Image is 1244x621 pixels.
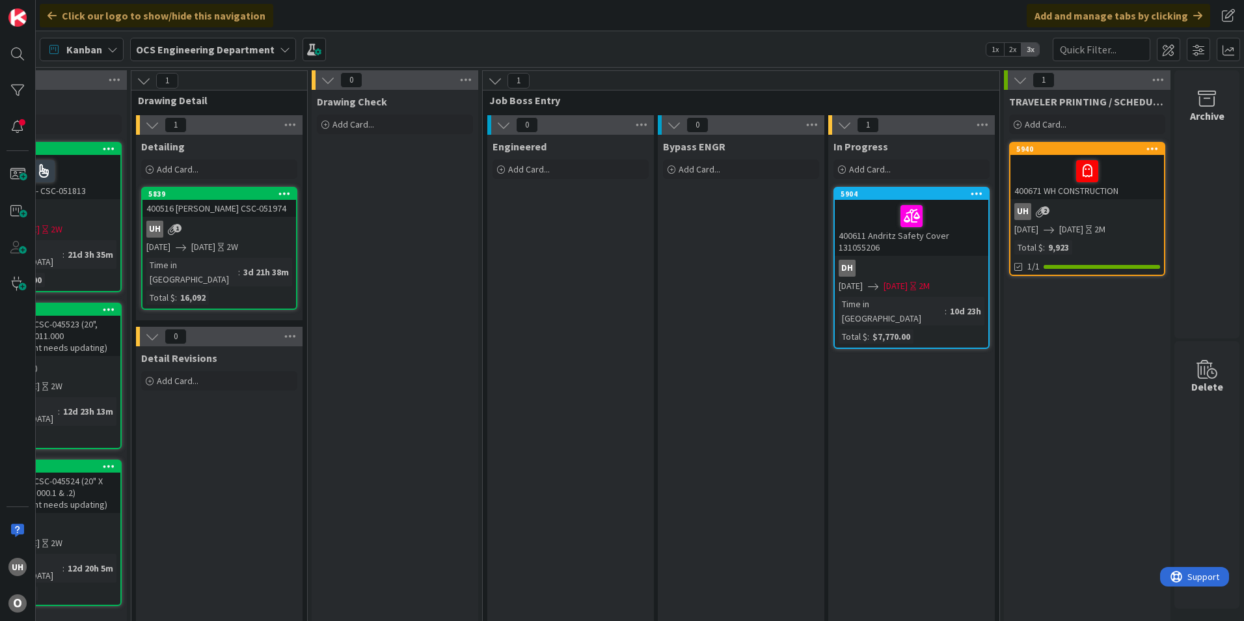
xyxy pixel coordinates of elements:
span: Add Card... [157,163,198,175]
span: [DATE] [1059,223,1083,236]
span: 2 [1041,206,1049,215]
span: Support [27,2,59,18]
span: Drawing Check [317,95,387,108]
div: 400516 [PERSON_NAME] CSC-051974 [142,200,296,217]
span: 0 [516,117,538,133]
div: 5839 [148,189,296,199]
div: 12d 20h 5m [64,561,116,575]
span: TRAVELER PRINTING / SCHEDULING [1009,95,1165,108]
div: 5904 [835,188,988,200]
div: uh [146,221,163,238]
div: 5839400516 [PERSON_NAME] CSC-051974 [142,188,296,217]
span: 3x [1021,43,1039,56]
span: In Progress [833,140,888,153]
span: 0 [165,329,187,344]
div: Time in [GEOGRAPHIC_DATA] [146,258,238,286]
span: : [1043,240,1045,255]
span: Add Card... [508,163,550,175]
span: Add Card... [332,118,374,130]
div: DH [839,260,856,277]
span: Add Card... [1025,118,1066,130]
div: 3d 21h 38m [240,265,292,279]
div: 5940 [1016,145,1164,154]
span: : [62,561,64,575]
span: Add Card... [849,163,891,175]
span: 1 [156,73,178,89]
span: Kanban [66,42,102,57]
b: OCS Engineering Department [136,43,275,56]
span: Engineered [493,140,547,153]
div: 5940 [1010,143,1164,155]
div: 16,092 [177,290,209,305]
div: 10d 23h [947,304,984,318]
div: O [8,594,27,613]
span: 1/1 [1027,260,1040,273]
span: 2x [1004,43,1021,56]
span: 1 [507,73,530,89]
div: uh [142,221,296,238]
span: [DATE] [191,240,215,254]
div: 5940400671 WH CONSTRUCTION [1010,143,1164,199]
div: Delete [1191,379,1223,394]
div: uh [1010,203,1164,220]
div: 400671 WH CONSTRUCTION [1010,155,1164,199]
span: [DATE] [884,279,908,293]
span: : [58,404,60,419]
div: 9,923 [1045,240,1072,255]
span: Drawing Detail [138,94,291,107]
div: uh [8,558,27,576]
div: Click our logo to show/hide this navigation [40,4,273,27]
span: : [945,304,947,318]
div: 2W [51,379,62,393]
div: Total $ [146,290,175,305]
div: 5904 [841,189,988,199]
div: uh [1014,203,1031,220]
div: 21d 3h 35m [64,247,116,262]
span: 0 [340,72,362,88]
div: 2W [51,536,62,550]
span: Add Card... [157,375,198,387]
div: Total $ [1014,240,1043,255]
span: [DATE] [839,279,863,293]
div: 5904400611 Andritz Safety Cover 131055206 [835,188,988,256]
div: 2M [1094,223,1105,236]
span: 1 [1033,72,1055,88]
span: 0 [686,117,709,133]
span: 1 [857,117,879,133]
span: Detailing [141,140,185,153]
span: : [62,247,64,262]
span: : [867,329,869,344]
div: 2W [51,223,62,236]
div: Archive [1190,108,1224,124]
span: Add Card... [679,163,720,175]
div: DH [835,260,988,277]
div: 2M [919,279,930,293]
div: 2W [226,240,238,254]
div: 12d 23h 13m [60,404,116,419]
span: : [238,265,240,279]
div: Total $ [839,329,867,344]
span: Job Boss Entry [489,94,983,107]
div: 400611 Andritz Safety Cover 131055206 [835,200,988,256]
span: [DATE] [146,240,170,254]
span: 1x [986,43,1004,56]
span: Detail Revisions [141,352,217,365]
img: Visit kanbanzone.com [8,8,27,27]
span: : [175,290,177,305]
span: 1 [173,224,182,232]
div: Add and manage tabs by clicking [1027,4,1210,27]
span: 1 [165,117,187,133]
span: Bypass ENGR [663,140,725,153]
input: Quick Filter... [1053,38,1150,61]
span: [DATE] [1014,223,1038,236]
div: 5839 [142,188,296,200]
div: Time in [GEOGRAPHIC_DATA] [839,297,945,325]
div: $7,770.00 [869,329,913,344]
